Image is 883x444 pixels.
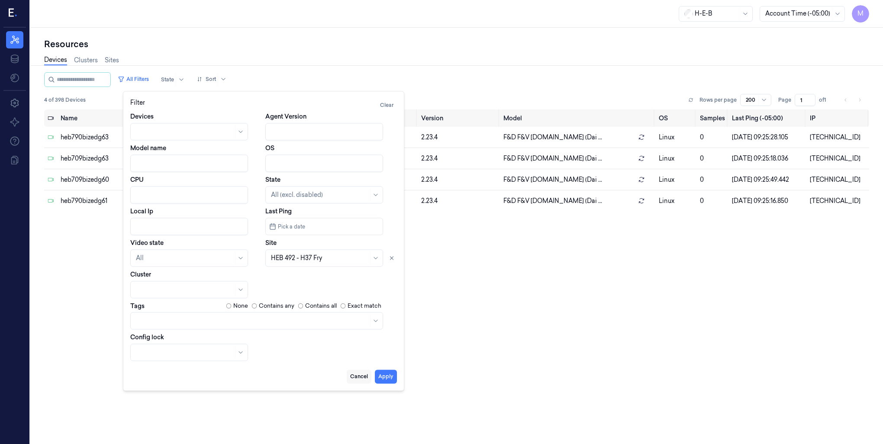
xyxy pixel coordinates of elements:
div: [DATE] 09:25:18.036 [732,154,802,163]
span: Page [778,96,791,104]
label: Model name [130,144,166,152]
div: Resources [44,38,869,50]
div: heb790bizedg63 [61,133,157,142]
div: Filter [130,98,397,112]
p: Rows per page [699,96,737,104]
label: Config lock [130,333,164,341]
p: linux [659,196,693,206]
div: [DATE] 09:25:49.442 [732,175,802,184]
a: Sites [105,56,119,65]
div: [TECHNICAL_ID] [810,133,866,142]
label: Agent Version [265,112,306,121]
label: None [233,302,248,310]
label: CPU [130,175,144,184]
label: Cluster [130,270,151,279]
span: F&D F&V [DOMAIN_NAME] (Dai ... [503,133,602,142]
label: Local Ip [130,207,153,216]
th: Samples [696,109,728,127]
div: 0 [700,133,725,142]
label: Devices [130,112,154,121]
div: [TECHNICAL_ID] [810,196,866,206]
button: Cancel [347,370,371,383]
th: Model [500,109,655,127]
div: heb709bizedg60 [61,175,157,184]
button: All Filters [114,72,152,86]
a: Devices [44,55,67,65]
p: linux [659,133,693,142]
button: Apply [375,370,397,383]
nav: pagination [840,94,866,106]
th: IP [806,109,869,127]
th: Name [57,109,161,127]
label: State [265,175,280,184]
div: [DATE] 09:25:28.105 [732,133,802,142]
div: [DATE] 09:25:16.850 [732,196,802,206]
label: Exact match [348,302,381,310]
span: of 1 [819,96,833,104]
div: heb790bizedg61 [61,196,157,206]
div: [TECHNICAL_ID] [810,154,866,163]
button: M [852,5,869,23]
label: Contains any [259,302,294,310]
button: Pick a date [265,218,383,235]
div: 0 [700,175,725,184]
label: OS [265,144,274,152]
span: F&D F&V [DOMAIN_NAME] (Dai ... [503,154,602,163]
div: 0 [700,196,725,206]
div: 0 [700,154,725,163]
label: Contains all [305,302,337,310]
span: Pick a date [276,222,305,231]
div: 2.23.4 [421,154,496,163]
label: Last Ping [265,207,292,216]
span: 4 of 398 Devices [44,96,86,104]
div: 2.23.4 [421,196,496,206]
p: linux [659,175,693,184]
a: Clusters [74,56,98,65]
span: F&D F&V [DOMAIN_NAME] (Dai ... [503,196,602,206]
th: OS [655,109,697,127]
th: Version [418,109,500,127]
label: Video state [130,238,164,247]
p: linux [659,154,693,163]
label: Tags [130,303,145,309]
button: Clear [377,98,397,112]
span: F&D F&V [DOMAIN_NAME] (Dai ... [503,175,602,184]
th: Last Ping (-05:00) [728,109,806,127]
label: Site [265,238,277,247]
div: 2.23.4 [421,133,496,142]
div: 2.23.4 [421,175,496,184]
div: [TECHNICAL_ID] [810,175,866,184]
div: heb709bizedg63 [61,154,157,163]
